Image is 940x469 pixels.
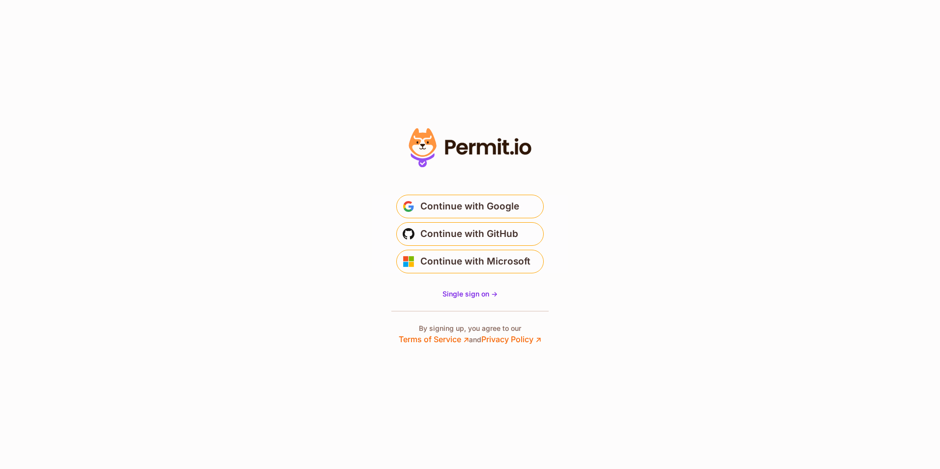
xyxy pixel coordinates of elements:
span: Continue with GitHub [420,226,518,242]
button: Continue with Microsoft [396,250,544,273]
a: Terms of Service ↗ [399,334,469,344]
p: By signing up, you agree to our and [399,323,541,345]
a: Privacy Policy ↗ [481,334,541,344]
span: Continue with Microsoft [420,254,530,269]
span: Single sign on -> [442,290,498,298]
a: Single sign on -> [442,289,498,299]
button: Continue with GitHub [396,222,544,246]
span: Continue with Google [420,199,519,214]
button: Continue with Google [396,195,544,218]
